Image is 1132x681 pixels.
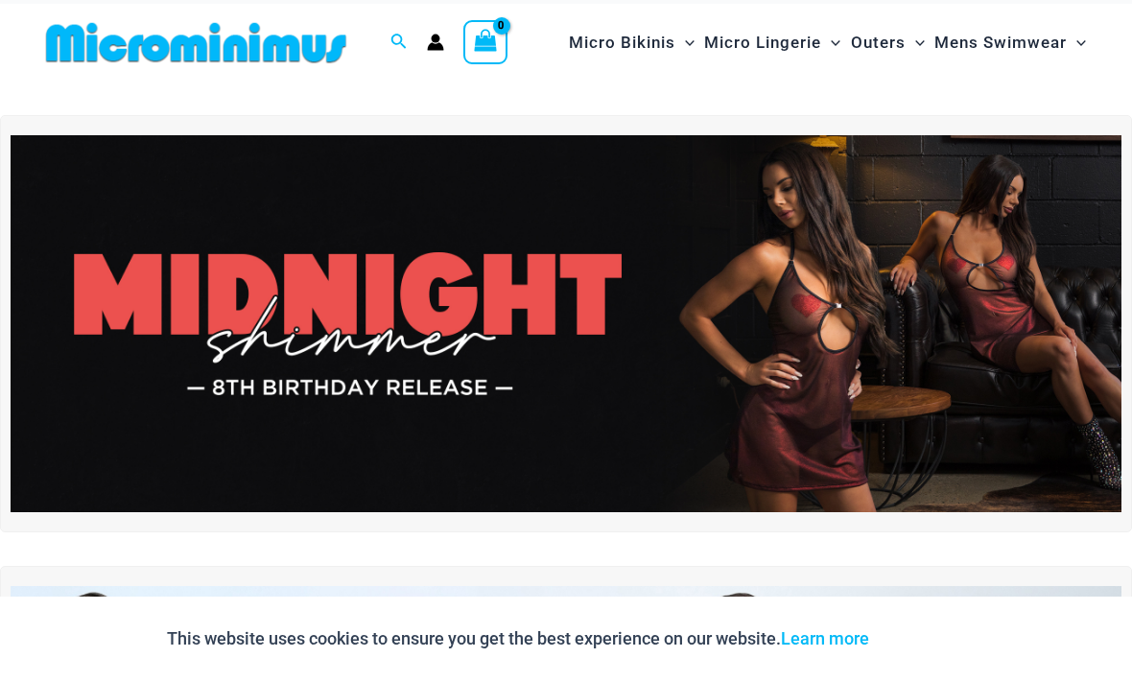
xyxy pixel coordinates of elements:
[934,18,1067,67] span: Mens Swimwear
[884,616,965,662] button: Accept
[821,18,840,67] span: Menu Toggle
[38,21,354,64] img: MM SHOP LOGO FLAT
[427,34,444,51] a: Account icon link
[781,628,869,648] a: Learn more
[564,13,699,72] a: Micro BikinisMenu ToggleMenu Toggle
[1067,18,1086,67] span: Menu Toggle
[561,11,1094,75] nav: Site Navigation
[851,18,906,67] span: Outers
[167,624,869,653] p: This website uses cookies to ensure you get the best experience on our website.
[463,20,507,64] a: View Shopping Cart, empty
[704,18,821,67] span: Micro Lingerie
[699,13,845,72] a: Micro LingerieMenu ToggleMenu Toggle
[569,18,675,67] span: Micro Bikinis
[906,18,925,67] span: Menu Toggle
[390,31,408,55] a: Search icon link
[675,18,695,67] span: Menu Toggle
[11,135,1121,513] img: Midnight Shimmer Red Dress
[930,13,1091,72] a: Mens SwimwearMenu ToggleMenu Toggle
[846,13,930,72] a: OutersMenu ToggleMenu Toggle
